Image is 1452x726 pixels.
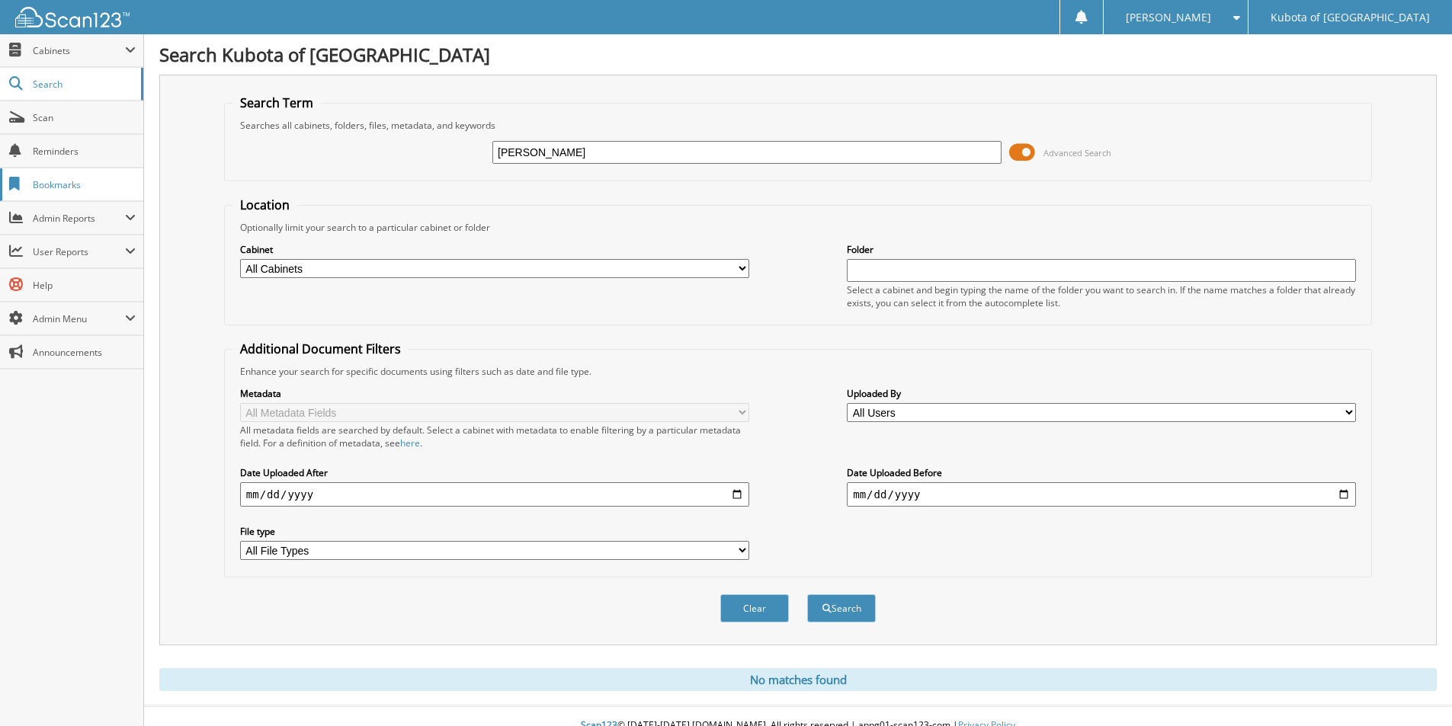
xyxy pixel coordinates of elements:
[400,437,420,449] a: here
[1043,147,1111,158] span: Advanced Search
[33,111,136,124] span: Scan
[33,312,125,325] span: Admin Menu
[847,243,1356,256] label: Folder
[240,387,749,400] label: Metadata
[232,341,409,357] legend: Additional Document Filters
[847,482,1356,507] input: end
[240,482,749,507] input: start
[232,221,1364,234] div: Optionally limit your search to a particular cabinet or folder
[232,94,321,111] legend: Search Term
[33,212,125,225] span: Admin Reports
[15,7,130,27] img: scan123-logo-white.svg
[1376,653,1452,726] iframe: Chat Widget
[33,346,136,359] span: Announcements
[240,525,749,538] label: File type
[847,283,1356,309] div: Select a cabinet and begin typing the name of the folder you want to search in. If the name match...
[159,668,1437,691] div: No matches found
[232,365,1364,378] div: Enhance your search for specific documents using filters such as date and file type.
[232,119,1364,132] div: Searches all cabinets, folders, files, metadata, and keywords
[33,44,125,57] span: Cabinets
[1271,13,1430,22] span: Kubota of [GEOGRAPHIC_DATA]
[240,243,749,256] label: Cabinet
[240,424,749,449] div: All metadata fields are searched by default. Select a cabinet with metadata to enable filtering b...
[240,466,749,479] label: Date Uploaded After
[159,42,1437,67] h1: Search Kubota of [GEOGRAPHIC_DATA]
[33,178,136,191] span: Bookmarks
[807,594,876,622] button: Search
[33,279,136,292] span: Help
[1126,13,1211,22] span: [PERSON_NAME]
[33,245,125,258] span: User Reports
[33,78,133,91] span: Search
[720,594,789,622] button: Clear
[847,466,1356,479] label: Date Uploaded Before
[847,387,1356,400] label: Uploaded By
[232,197,297,213] legend: Location
[33,145,136,158] span: Reminders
